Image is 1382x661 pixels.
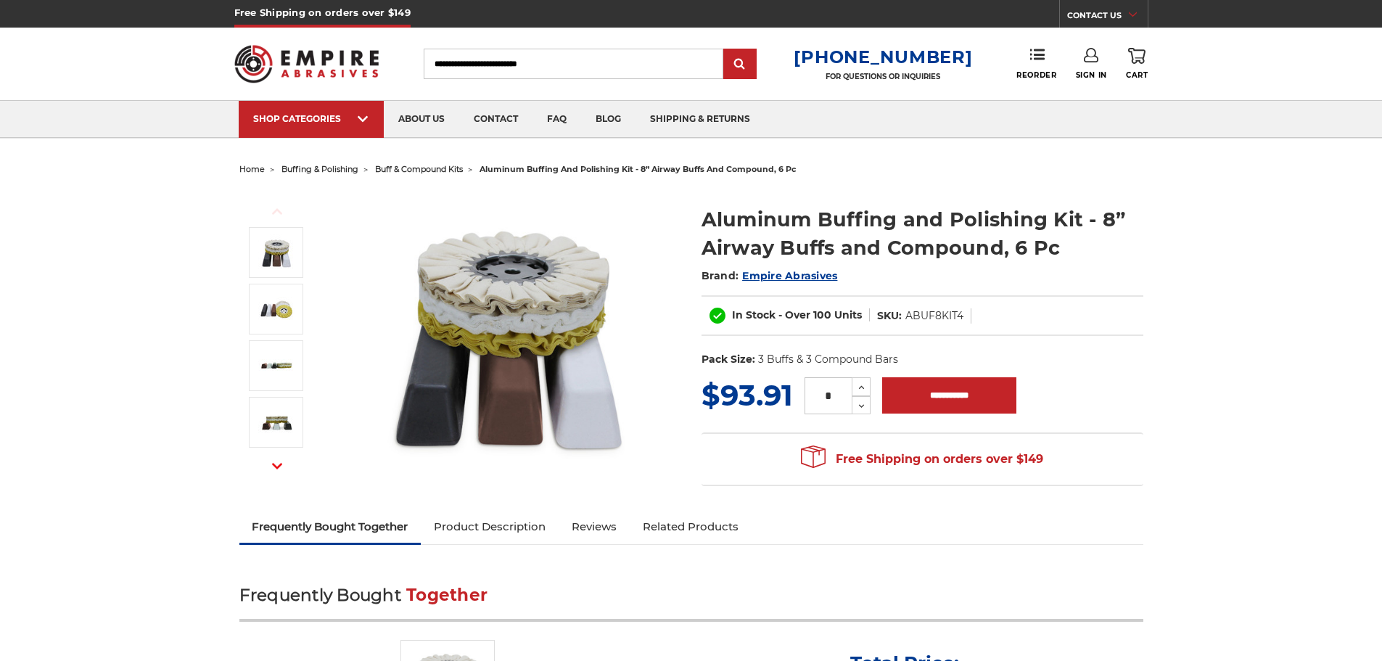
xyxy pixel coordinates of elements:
span: Frequently Bought [239,585,401,605]
span: Together [406,585,488,605]
a: home [239,164,265,174]
span: Reorder [1016,70,1056,80]
span: - Over [778,308,810,321]
img: Aluminum Buffing and Polishing Kit - 8” Airway Buffs and Compound, 6 Pc [258,348,295,384]
a: CONTACT US [1067,7,1148,28]
p: FOR QUESTIONS OR INQUIRIES [794,72,972,81]
a: faq [532,101,581,138]
a: Empire Abrasives [742,269,837,282]
img: Aluminum 8 inch airway buffing wheel and compound kit [258,291,295,327]
span: 100 [813,308,831,321]
span: aluminum buffing and polishing kit - 8” airway buffs and compound, 6 pc [480,164,797,174]
button: Next [260,451,295,482]
a: Frequently Bought Together [239,511,421,543]
a: shipping & returns [636,101,765,138]
input: Submit [725,50,754,79]
dt: SKU: [877,308,902,324]
span: $93.91 [702,377,793,413]
a: blog [581,101,636,138]
dt: Pack Size: [702,352,755,367]
a: Reviews [559,511,630,543]
a: Product Description [421,511,559,543]
span: Brand: [702,269,739,282]
a: contact [459,101,532,138]
span: Sign In [1076,70,1107,80]
span: Free Shipping on orders over $149 [801,445,1043,474]
img: Aluminum Buffing and Polishing Kit - 8” Airway Buffs and Compound, 6 Pc [258,404,295,440]
a: about us [384,101,459,138]
dd: ABUF8KIT4 [905,308,963,324]
span: In Stock [732,308,776,321]
a: buff & compound kits [375,164,463,174]
h1: Aluminum Buffing and Polishing Kit - 8” Airway Buffs and Compound, 6 Pc [702,205,1143,262]
a: Reorder [1016,48,1056,79]
a: Cart [1126,48,1148,80]
a: Related Products [630,511,752,543]
img: Empire Abrasives [234,36,379,92]
a: buffing & polishing [281,164,358,174]
div: SHOP CATEGORIES [253,113,369,124]
img: 8 inch airway buffing wheel and compound kit for aluminum [258,234,295,271]
button: Previous [260,196,295,227]
span: Cart [1126,70,1148,80]
span: Units [834,308,862,321]
dd: 3 Buffs & 3 Compound Bars [758,352,898,367]
img: 8 inch airway buffing wheel and compound kit for aluminum [363,190,654,480]
a: [PHONE_NUMBER] [794,46,972,67]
